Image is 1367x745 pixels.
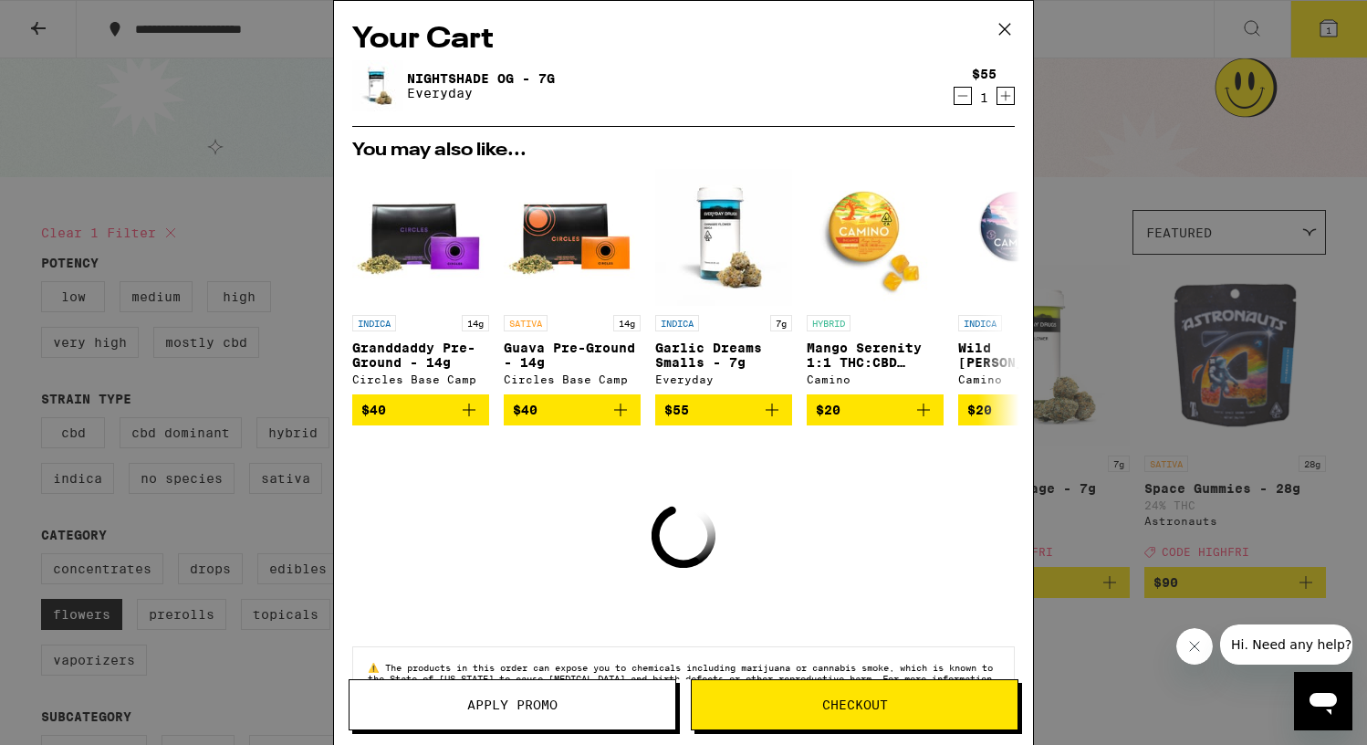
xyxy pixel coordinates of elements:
img: Circles Base Camp - Granddaddy Pre-Ground - 14g [352,169,489,306]
img: Everyday - Garlic Dreams Smalls - 7g [655,169,792,306]
a: Open page for Granddaddy Pre-Ground - 14g from Circles Base Camp [352,169,489,394]
p: Granddaddy Pre-Ground - 14g [352,341,489,370]
button: Apply Promo [349,679,676,730]
a: Nightshade OG - 7g [407,71,555,86]
p: SATIVA [504,315,548,331]
img: Nightshade OG - 7g [352,60,403,111]
p: Guava Pre-Ground - 14g [504,341,641,370]
span: $20 [816,403,840,417]
p: Everyday [407,86,555,100]
button: Add to bag [655,394,792,425]
p: INDICA [655,315,699,331]
p: Garlic Dreams Smalls - 7g [655,341,792,370]
button: Add to bag [958,394,1095,425]
div: Circles Base Camp [352,373,489,385]
p: Wild [PERSON_NAME] Chill Gummies [958,341,1095,370]
span: ⚠️ [368,662,385,673]
span: $40 [513,403,537,417]
span: Apply Promo [467,698,558,711]
iframe: Message from company [1220,624,1352,665]
a: Open page for Guava Pre-Ground - 14g from Circles Base Camp [504,169,641,394]
img: Circles Base Camp - Guava Pre-Ground - 14g [504,169,641,306]
div: 1 [972,90,997,105]
a: Open page for Mango Serenity 1:1 THC:CBD Gummies from Camino [807,169,944,394]
div: Everyday [655,373,792,385]
img: Camino - Mango Serenity 1:1 THC:CBD Gummies [807,169,944,306]
p: INDICA [958,315,1002,331]
div: Camino [958,373,1095,385]
img: Camino - Wild Berry Chill Gummies [958,169,1095,306]
p: INDICA [352,315,396,331]
span: The products in this order can expose you to chemicals including marijuana or cannabis smoke, whi... [368,662,993,695]
p: 14g [462,315,489,331]
h2: You may also like... [352,142,1015,160]
a: Open page for Wild Berry Chill Gummies from Camino [958,169,1095,394]
span: $20 [967,403,992,417]
button: Checkout [691,679,1018,730]
span: Checkout [822,698,888,711]
div: Camino [807,373,944,385]
p: 7g [770,315,792,331]
span: $55 [664,403,689,417]
p: Mango Serenity 1:1 THC:CBD Gummies [807,341,944,370]
span: $40 [361,403,386,417]
button: Add to bag [504,394,641,425]
button: Add to bag [807,394,944,425]
p: HYBRID [807,315,850,331]
p: 14g [613,315,641,331]
iframe: Close message [1176,628,1213,665]
button: Add to bag [352,394,489,425]
button: Decrement [954,87,972,105]
div: $55 [972,67,997,81]
a: Open page for Garlic Dreams Smalls - 7g from Everyday [655,169,792,394]
div: Circles Base Camp [504,373,641,385]
h2: Your Cart [352,19,1015,60]
button: Increment [997,87,1015,105]
iframe: Button to launch messaging window [1294,672,1352,730]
